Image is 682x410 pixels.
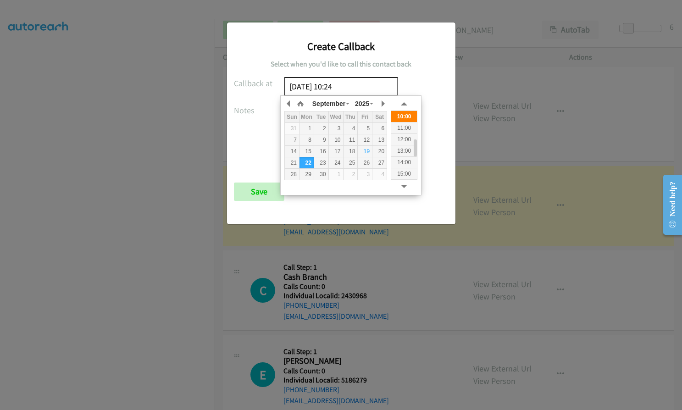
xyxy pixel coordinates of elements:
[372,111,387,123] th: Sat
[358,136,372,144] div: 12
[234,40,449,53] h3: Create Callback
[299,147,314,155] div: 15
[391,179,417,191] div: 16:00
[358,124,372,133] div: 5
[372,147,387,155] div: 20
[234,60,449,69] h5: Select when you'd like to call this contact back
[358,159,372,167] div: 26
[329,147,343,155] div: 17
[314,124,328,133] div: 2
[234,183,284,201] input: Save
[391,156,417,168] div: 14:00
[285,170,299,178] div: 28
[372,124,387,133] div: 6
[314,159,328,167] div: 23
[312,100,345,107] span: September
[329,124,343,133] div: 3
[234,77,285,89] label: What is the earliest we should we schedule the call for (add to the list you're dialing down)?
[344,136,358,144] div: 11
[372,159,387,167] div: 27
[285,136,299,144] div: 7
[391,122,417,133] div: 11:00
[358,147,372,155] div: 19
[344,147,358,155] div: 18
[391,111,417,122] div: 10:00
[358,170,372,178] div: 3
[299,170,314,178] div: 29
[285,159,299,167] div: 21
[358,111,372,123] th: Fri
[391,145,417,156] div: 13:00
[344,159,358,167] div: 25
[372,136,387,144] div: 13
[329,159,343,167] div: 24
[314,147,328,155] div: 16
[328,111,343,123] th: Wed
[314,170,328,178] div: 30
[314,111,328,123] th: Tue
[285,124,299,133] div: 31
[299,136,314,144] div: 8
[655,168,682,241] iframe: Resource Center
[391,133,417,145] div: 12:00
[234,104,285,116] label: Notes
[355,100,369,107] span: 2025
[299,111,314,123] th: Mon
[314,136,328,144] div: 9
[344,170,358,178] div: 2
[285,111,299,123] th: Sun
[299,124,314,133] div: 1
[372,170,387,178] div: 4
[299,159,314,167] div: 22
[329,136,343,144] div: 10
[329,170,343,178] div: 1
[391,168,417,179] div: 15:00
[285,147,299,155] div: 14
[344,124,358,133] div: 4
[343,111,358,123] th: Thu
